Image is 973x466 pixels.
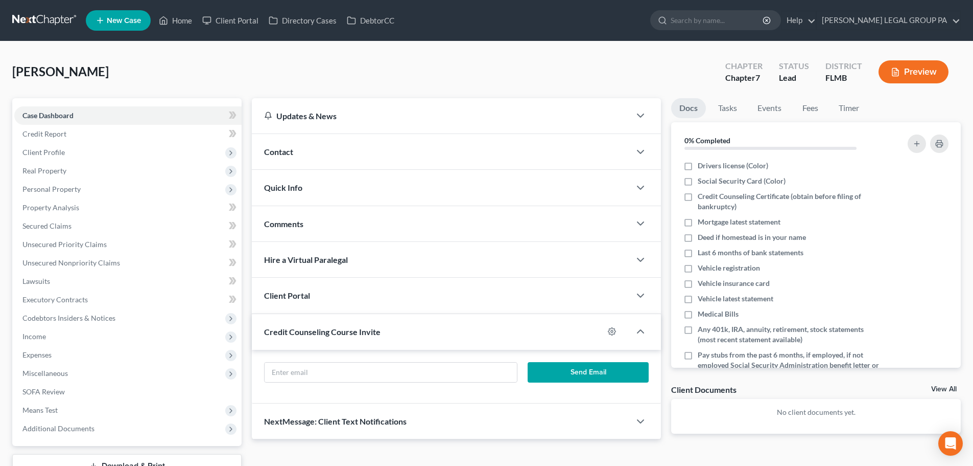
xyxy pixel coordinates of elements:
[755,73,760,82] span: 7
[749,98,790,118] a: Events
[22,277,50,285] span: Lawsuits
[698,324,880,345] span: Any 401k, IRA, annuity, retirement, stock statements (most recent statement available)
[22,203,79,212] span: Property Analysis
[264,416,407,426] span: NextMessage: Client Text Notifications
[684,136,730,145] strong: 0% Completed
[22,148,65,157] span: Client Profile
[817,11,960,30] a: [PERSON_NAME] LEGAL GROUP PA
[264,255,348,264] span: Hire a Virtual Paralegal
[698,191,880,212] span: Credit Counseling Certificate (obtain before filing of bankruptcy)
[794,98,826,118] a: Fees
[698,232,806,242] span: Deed if homestead is in your name
[14,198,242,217] a: Property Analysis
[22,332,46,341] span: Income
[107,17,141,25] span: New Case
[779,60,809,72] div: Status
[264,11,342,30] a: Directory Cases
[22,387,65,396] span: SOFA Review
[671,98,706,118] a: Docs
[342,11,399,30] a: DebtorCC
[725,72,763,84] div: Chapter
[22,350,52,359] span: Expenses
[931,386,957,393] a: View All
[264,147,293,157] span: Contact
[22,166,66,175] span: Real Property
[12,64,109,79] span: [PERSON_NAME]
[22,240,107,249] span: Unsecured Priority Claims
[698,350,880,381] span: Pay stubs from the past 6 months, if employed, if not employed Social Security Administration ben...
[938,431,963,456] div: Open Intercom Messenger
[22,221,72,230] span: Secured Claims
[679,407,953,417] p: No client documents yet.
[781,11,816,30] a: Help
[528,362,649,383] button: Send Email
[671,11,764,30] input: Search by name...
[22,295,88,304] span: Executory Contracts
[698,217,780,227] span: Mortgage latest statement
[698,248,803,258] span: Last 6 months of bank statements
[698,263,760,273] span: Vehicle registration
[22,369,68,378] span: Miscellaneous
[671,384,737,395] div: Client Documents
[698,294,773,304] span: Vehicle latest statement
[197,11,264,30] a: Client Portal
[830,98,867,118] a: Timer
[779,72,809,84] div: Lead
[264,327,381,337] span: Credit Counseling Course Invite
[14,383,242,401] a: SOFA Review
[698,176,786,186] span: Social Security Card (Color)
[264,183,302,192] span: Quick Info
[22,129,66,138] span: Credit Report
[22,406,58,414] span: Means Test
[264,219,303,229] span: Comments
[22,314,115,322] span: Codebtors Insiders & Notices
[14,106,242,125] a: Case Dashboard
[14,272,242,291] a: Lawsuits
[22,111,74,120] span: Case Dashboard
[698,161,768,171] span: Drivers license (Color)
[825,60,862,72] div: District
[698,309,739,319] span: Medical Bills
[825,72,862,84] div: FLMB
[22,185,81,193] span: Personal Property
[14,235,242,254] a: Unsecured Priority Claims
[265,363,516,382] input: Enter email
[264,291,310,300] span: Client Portal
[22,258,120,267] span: Unsecured Nonpriority Claims
[154,11,197,30] a: Home
[14,254,242,272] a: Unsecured Nonpriority Claims
[725,60,763,72] div: Chapter
[22,424,94,433] span: Additional Documents
[879,60,948,83] button: Preview
[14,291,242,309] a: Executory Contracts
[264,110,618,121] div: Updates & News
[14,217,242,235] a: Secured Claims
[710,98,745,118] a: Tasks
[14,125,242,143] a: Credit Report
[698,278,770,289] span: Vehicle insurance card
